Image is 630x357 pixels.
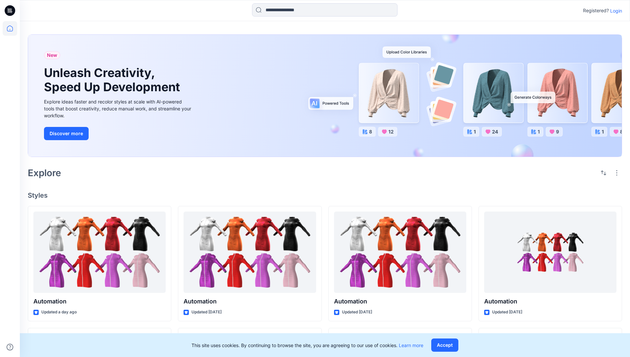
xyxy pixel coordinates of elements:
[47,51,57,59] span: New
[28,168,61,178] h2: Explore
[431,338,458,352] button: Accept
[33,212,166,293] a: Automation
[334,212,466,293] a: Automation
[610,7,622,14] p: Login
[191,342,423,349] p: This site uses cookies. By continuing to browse the site, you are agreeing to our use of cookies.
[484,297,616,306] p: Automation
[33,297,166,306] p: Automation
[184,212,316,293] a: Automation
[44,66,183,94] h1: Unleash Creativity, Speed Up Development
[44,127,89,140] button: Discover more
[28,191,622,199] h4: Styles
[44,98,193,119] div: Explore ideas faster and recolor styles at scale with AI-powered tools that boost creativity, red...
[484,212,616,293] a: Automation
[399,342,423,348] a: Learn more
[44,127,193,140] a: Discover more
[334,297,466,306] p: Automation
[191,309,222,316] p: Updated [DATE]
[41,309,77,316] p: Updated a day ago
[492,309,522,316] p: Updated [DATE]
[184,297,316,306] p: Automation
[583,7,609,15] p: Registered?
[342,309,372,316] p: Updated [DATE]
